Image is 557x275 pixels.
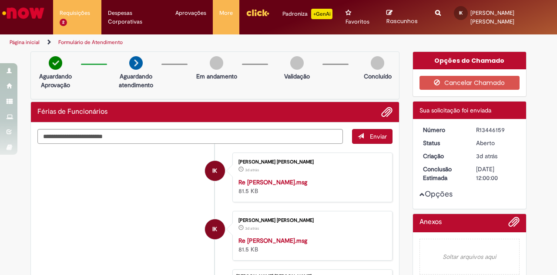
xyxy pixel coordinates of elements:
[381,106,393,118] button: Adicionar anexos
[476,126,517,134] div: R13446159
[34,72,77,89] p: Aguardando Aprovação
[245,167,259,173] span: 3d atrás
[129,56,143,70] img: arrow-next.png
[205,161,225,181] div: Igor Adati Kwasniewski
[37,129,343,143] textarea: Digite sua mensagem aqui...
[386,9,422,25] a: Rascunhos
[212,219,217,240] span: IK
[419,239,520,275] em: Soltar arquivos aqui
[476,152,497,160] time: 25/08/2025 19:31:57
[416,126,470,134] dt: Número
[245,226,259,231] span: 3d atrás
[416,139,470,147] dt: Status
[60,19,67,26] span: 2
[212,160,217,181] span: IK
[60,9,90,17] span: Requisições
[175,9,206,17] span: Aprovações
[290,56,304,70] img: img-circle-grey.png
[419,76,520,90] button: Cancelar Chamado
[416,152,470,160] dt: Criação
[10,39,40,46] a: Página inicial
[386,17,418,25] span: Rascunhos
[115,72,157,89] p: Aguardando atendimento
[7,34,365,51] ul: Trilhas de página
[459,10,463,16] span: IK
[413,52,527,69] div: Opções do Chamado
[238,178,383,195] div: 81.5 KB
[364,72,392,81] p: Concluído
[419,218,442,226] h2: Anexos
[245,226,259,231] time: 25/08/2025 19:31:42
[508,216,520,232] button: Adicionar anexos
[371,56,384,70] img: img-circle-grey.png
[238,236,383,254] div: 81.5 KB
[282,9,332,19] div: Padroniza
[284,72,310,81] p: Validação
[238,178,307,186] a: Re [PERSON_NAME].msg
[238,218,383,223] div: [PERSON_NAME] [PERSON_NAME]
[352,129,393,144] button: Enviar
[476,139,517,147] div: Aberto
[476,152,517,160] div: 25/08/2025 19:31:57
[311,9,332,19] p: +GenAi
[238,160,383,165] div: [PERSON_NAME] [PERSON_NAME]
[416,165,470,182] dt: Conclusão Estimada
[108,9,162,26] span: Despesas Corporativas
[219,9,233,17] span: More
[49,56,62,70] img: check-circle-green.png
[419,106,491,114] span: Sua solicitação foi enviada
[1,4,46,22] img: ServiceNow
[205,219,225,239] div: Igor Adati Kwasniewski
[238,237,307,244] a: Re [PERSON_NAME].msg
[196,72,237,81] p: Em andamento
[246,6,269,19] img: click_logo_yellow_360x200.png
[476,152,497,160] span: 3d atrás
[245,167,259,173] time: 25/08/2025 19:31:51
[476,165,517,182] div: [DATE] 12:00:00
[37,108,107,116] h2: Férias de Funcionários Histórico de tíquete
[346,17,369,26] span: Favoritos
[370,132,387,140] span: Enviar
[58,39,123,46] a: Formulário de Atendimento
[210,56,223,70] img: img-circle-grey.png
[470,9,514,25] span: [PERSON_NAME] [PERSON_NAME]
